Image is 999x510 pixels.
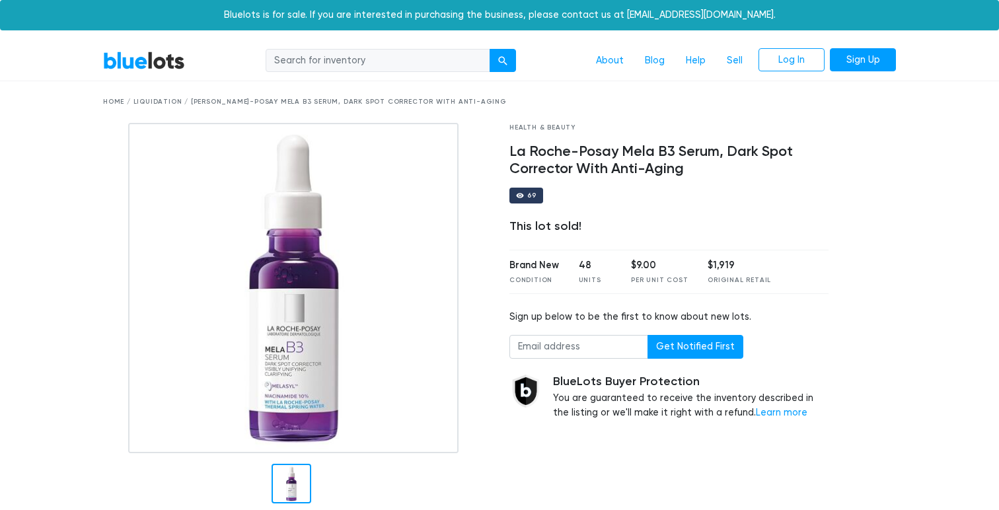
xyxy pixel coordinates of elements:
[509,143,829,178] h4: La Roche-Posay Mela B3 Serum, Dark Spot Corrector With Anti-Aging
[553,375,829,389] h5: BlueLots Buyer Protection
[509,258,559,273] div: Brand New
[758,48,825,72] a: Log In
[527,192,536,199] div: 69
[830,48,896,72] a: Sign Up
[509,375,542,408] img: buyer_protection_shield-3b65640a83011c7d3ede35a8e5a80bfdfaa6a97447f0071c1475b91a4b0b3d01.png
[103,51,185,70] a: BlueLots
[631,275,688,285] div: Per Unit Cost
[634,48,675,73] a: Blog
[128,123,459,453] img: 09038c03-ad35-4806-82fa-8f5d8b5350a9-1754633030.jpg
[103,97,896,107] div: Home / Liquidation / [PERSON_NAME]-Posay Mela B3 Serum, Dark Spot Corrector With Anti-Aging
[675,48,716,73] a: Help
[579,275,612,285] div: Units
[631,258,688,273] div: $9.00
[708,275,771,285] div: Original Retail
[585,48,634,73] a: About
[647,335,743,359] button: Get Notified First
[708,258,771,273] div: $1,919
[509,123,829,133] div: Health & Beauty
[509,275,559,285] div: Condition
[716,48,753,73] a: Sell
[509,219,829,234] div: This lot sold!
[553,375,829,420] div: You are guaranteed to receive the inventory described in the listing or we'll make it right with ...
[509,335,648,359] input: Email address
[756,407,807,418] a: Learn more
[509,310,829,324] div: Sign up below to be the first to know about new lots.
[579,258,612,273] div: 48
[266,49,490,73] input: Search for inventory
